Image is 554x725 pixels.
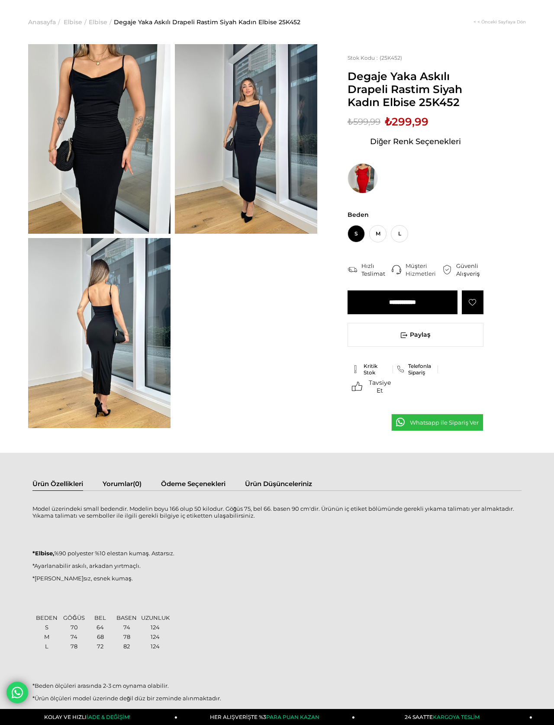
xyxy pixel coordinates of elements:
a: Telefonla Sipariş [397,363,434,376]
p: *Ürün ölçüleri model üzerinde değil düz bir zeminde alınmaktadır. [32,695,522,702]
span: Yorumlar [103,480,133,488]
span: Paylaş [348,323,483,346]
td: 64 [88,623,113,632]
td: M [33,632,60,641]
span: KARGOYA TESLİM [433,714,480,720]
td: BEDEN [33,613,60,622]
a: HER ALIŞVERİŞTE %3PARA PUAN KAZAN [177,709,355,725]
td: UZUNLUK [141,613,170,622]
td: 124 [141,623,170,632]
span: Telefonla Sipariş [408,363,434,376]
td: 124 [141,642,170,651]
a: Ödeme Seçenekleri [161,480,225,490]
img: Rastim elbise 25K452 [28,44,171,234]
span: (25K452) [348,55,402,61]
span: PARA PUAN KAZAN [266,714,319,720]
td: 72 [88,642,113,651]
td: GÖĞÜS [61,613,87,622]
td: 78 [113,632,140,641]
p: Model üzerindeki small bedendir. Modelin boyu 166 olup 50 kilodur. Göğüs 75, bel 66. basen 90 cm'... [32,505,522,519]
a: Whatsapp ile Sipariş Ver [391,414,483,431]
div: Güvenli Alışveriş [456,262,486,277]
span: S [348,225,365,242]
a: Favorilere Ekle [462,290,483,314]
td: 70 [61,623,87,632]
a: 24 SAATTEKARGOYA TESLİM [355,709,532,725]
a: Ürün Düşünceleriniz [245,480,312,490]
a: Kritik Stok [352,363,389,376]
td: 74 [61,632,87,641]
td: 74 [113,623,140,632]
td: 124 [141,632,170,641]
span: ₺599,99 [348,115,380,128]
td: S [33,623,60,632]
td: L [33,642,60,651]
p: *[PERSON_NAME]sız, esnek kumaş. [32,575,522,582]
td: 78 [61,642,87,651]
a: Yorumlar(0) [103,480,142,490]
strong: *Elbise, [32,550,54,557]
td: BEL [88,613,113,622]
td: BASEN [113,613,140,622]
span: Tavsiye Et [367,379,393,394]
img: Rastim elbise 25K452 [28,238,171,428]
div: Müşteri Hizmetleri [406,262,442,277]
p: *Beden ölçüleri arasında 2-3 cm oynama olabilir. [32,682,522,689]
img: Degaje Yaka Askılı Drapeli Rastim Kırmızı Kadın Elbise 25K452 [348,163,378,193]
img: shipping.png [348,265,357,274]
td: 82 [113,642,140,651]
span: Beden [348,211,483,219]
span: Degaje Yaka Askılı Drapeli Rastim Siyah Kadın Elbise 25K452 [348,70,483,109]
span: Diğer Renk Seçenekleri [370,135,461,148]
img: Rastim elbise 25K452 [175,44,317,234]
span: (0) [133,480,142,488]
td: 68 [88,632,113,641]
span: İADE & DEĞİŞİM! [87,714,130,720]
span: Kritik Stok [364,363,389,376]
span: L [391,225,408,242]
p: %90 polyester %10 elestan kumaş. Astarsız. [32,550,522,557]
span: ₺299,99 [385,115,428,128]
img: security.png [442,265,452,274]
span: Stok Kodu [348,55,380,61]
img: call-center.png [392,265,401,274]
span: M [369,225,387,242]
p: *Ayarlanabilir askılı, arkadan yırtmaçlı. [32,562,522,569]
a: Ürün Özellikleri [32,480,83,490]
div: Hızlı Teslimat [361,262,392,277]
